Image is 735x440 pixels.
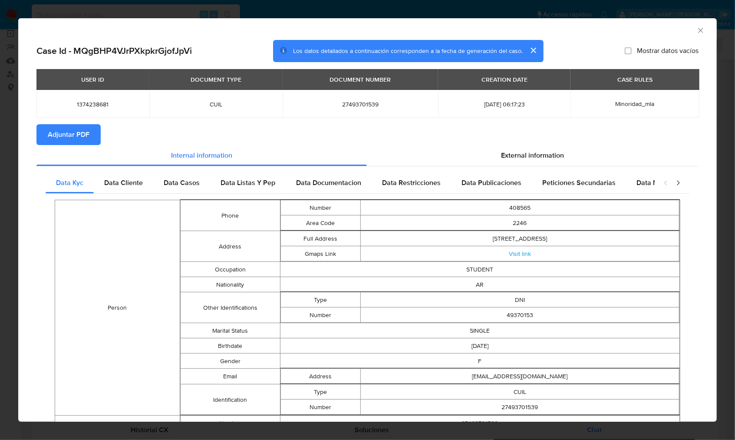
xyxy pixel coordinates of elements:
td: Address [281,369,361,384]
span: 1374238681 [47,100,139,108]
td: Email [181,369,280,384]
td: [STREET_ADDRESS] [360,231,679,246]
td: Marital Status [181,323,280,338]
td: F [280,354,680,369]
td: SINGLE [280,323,680,338]
td: AR [280,277,680,292]
td: CUIL [360,384,679,400]
div: DOCUMENT TYPE [185,72,247,87]
span: External information [501,150,564,160]
td: Gmaps Link [281,246,361,261]
div: closure-recommendation-modal [18,18,717,422]
td: Number [281,400,361,415]
td: 2246 [360,215,679,231]
span: Data Listas Y Pep [221,178,275,188]
td: [DATE] [280,338,680,354]
td: Address [181,231,280,262]
td: Number [281,308,361,323]
td: 49370153 [360,308,679,323]
td: Birthdate [181,338,280,354]
td: DNI [360,292,679,308]
span: Data Cliente [104,178,143,188]
span: Mostrar datos vacíos [637,46,699,55]
td: Type [281,292,361,308]
button: cerrar [523,40,544,61]
button: Adjuntar PDF [36,124,101,145]
div: CASE RULES [612,72,658,87]
td: Identification [181,384,280,415]
td: Number [281,200,361,215]
span: Data Publicaciones [461,178,521,188]
td: Nationality [181,277,280,292]
h2: Case Id - MQgBHP4VJrPXkpkrGjofJpVi [36,45,192,56]
span: [DATE] 06:17:23 [448,100,560,108]
td: 27493701539 [360,400,679,415]
span: Minoridad_mla [615,99,654,108]
td: Number [181,416,280,431]
td: Phone [181,200,280,231]
td: Person [55,200,180,416]
td: [EMAIL_ADDRESS][DOMAIN_NAME] [360,369,679,384]
span: Data Kyc [56,178,83,188]
span: Los datos detallados a continuación corresponden a la fecha de generación del caso. [293,46,523,55]
div: USER ID [76,72,109,87]
td: Gender [181,354,280,369]
a: Visit link [509,249,531,258]
td: Type [281,384,361,400]
td: 27493701539 [280,416,680,431]
div: DOCUMENT NUMBER [325,72,396,87]
span: Data Minoridad [636,178,684,188]
td: Occupation [181,262,280,277]
div: Detailed internal info [46,172,655,193]
td: STUDENT [280,262,680,277]
span: 27493701539 [293,100,428,108]
span: Data Restricciones [382,178,441,188]
td: Full Address [281,231,361,246]
button: Cerrar ventana [696,26,704,34]
td: Area Code [281,215,361,231]
td: 408565 [360,200,679,215]
span: CUIL [160,100,272,108]
span: Data Casos [164,178,200,188]
input: Mostrar datos vacíos [625,47,632,54]
div: CREATION DATE [476,72,533,87]
span: Internal information [171,150,232,160]
span: Peticiones Secundarias [542,178,616,188]
span: Data Documentacion [296,178,361,188]
div: Detailed info [36,145,699,166]
span: Adjuntar PDF [48,125,89,144]
td: Other Identifications [181,292,280,323]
